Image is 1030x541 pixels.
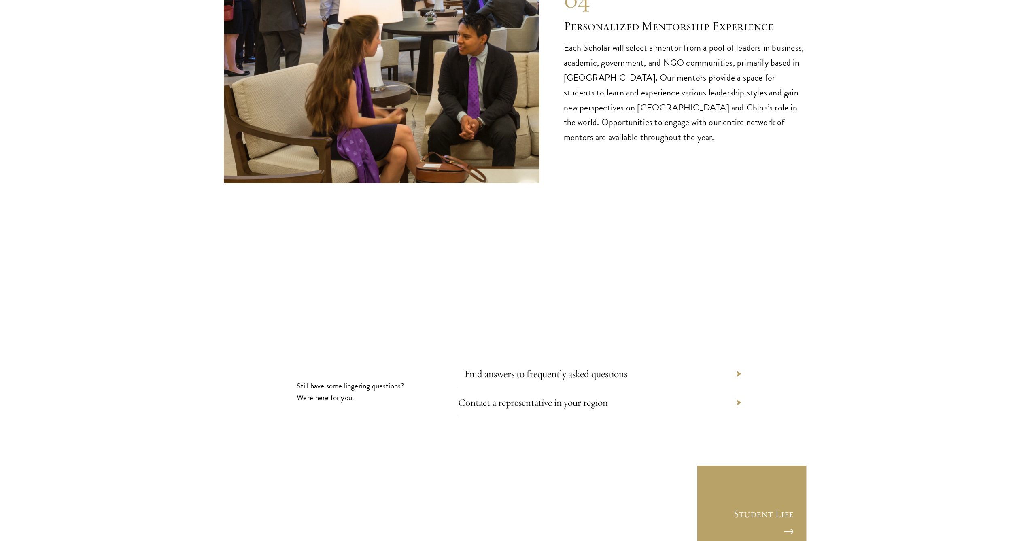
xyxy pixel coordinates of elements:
p: Each Scholar will select a mentor from a pool of leaders in business, academic, government, and N... [564,40,807,145]
p: Still have some lingering questions? We're here for you. [297,380,406,403]
h2: Personalized Mentorship Experience [564,18,807,34]
a: Contact a representative in your region [458,396,608,409]
a: Find answers to frequently asked questions [464,367,627,380]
